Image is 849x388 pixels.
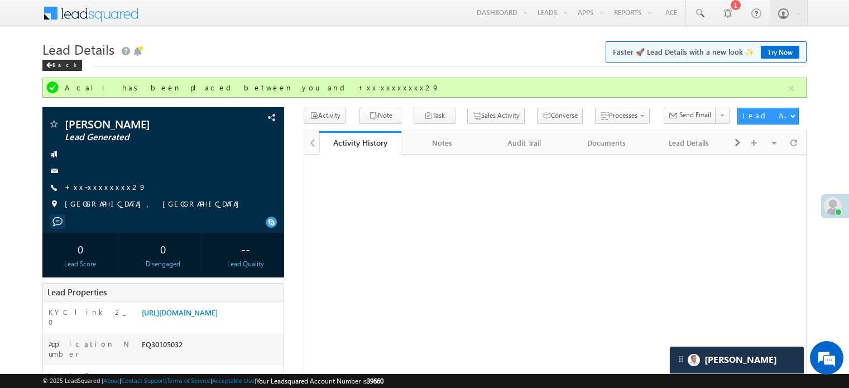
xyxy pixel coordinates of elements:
div: carter-dragCarter[PERSON_NAME] [669,346,804,374]
div: Lead Details [658,136,721,150]
span: [GEOGRAPHIC_DATA], [GEOGRAPHIC_DATA] [65,199,244,210]
a: Lead Details [649,131,731,155]
label: Lead Type [49,371,107,381]
div: 0 [45,238,116,259]
div: Back [42,60,82,71]
div: Lead Quality [210,259,281,269]
div: A call has been placed between you and +xx-xxxxxxxx29 [65,83,786,93]
a: [URL][DOMAIN_NAME] [142,308,218,317]
img: Carter [688,354,700,366]
a: Terms of Service [167,377,210,384]
label: KYC link 2_0 [49,307,130,327]
a: Back [42,59,88,69]
a: Try Now [761,46,799,59]
button: Note [359,108,401,124]
a: About [103,377,119,384]
a: Activity History [319,131,401,155]
span: Lead Details [42,40,114,58]
img: carter-drag [677,355,685,363]
label: Application Number [49,339,130,359]
a: Contact Support [121,377,165,384]
div: Lead Actions [742,111,790,121]
span: Processes [609,111,637,119]
button: Converse [537,108,583,124]
span: Send Email [679,110,711,120]
span: Lead Generated [65,132,214,143]
a: Acceptable Use [212,377,255,384]
button: Activity [304,108,346,124]
a: Audit Trail [484,131,566,155]
div: Notes [410,136,473,150]
span: 39660 [367,377,383,385]
button: Task [414,108,455,124]
div: Lead Score [45,259,116,269]
div: 0 [128,238,198,259]
a: Documents [566,131,648,155]
button: Sales Activity [467,108,525,124]
div: Activity History [328,137,393,148]
span: © 2025 LeadSquared | | | | | [42,376,383,386]
div: Disengaged [128,259,198,269]
span: Carter [704,355,777,365]
span: Faster 🚀 Lead Details with a new look ✨ [613,46,799,58]
div: EQ30105032 [139,339,284,355]
button: Send Email [664,108,716,124]
div: PAID [139,371,284,386]
span: [PERSON_NAME] [65,118,214,130]
button: Lead Actions [737,108,799,124]
div: Audit Trail [493,136,556,150]
button: Processes [595,108,650,124]
span: Your Leadsquared Account Number is [256,377,383,385]
a: +xx-xxxxxxxx29 [65,182,146,191]
div: -- [210,238,281,259]
span: Lead Properties [47,286,107,298]
div: Documents [575,136,638,150]
a: Notes [401,131,483,155]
